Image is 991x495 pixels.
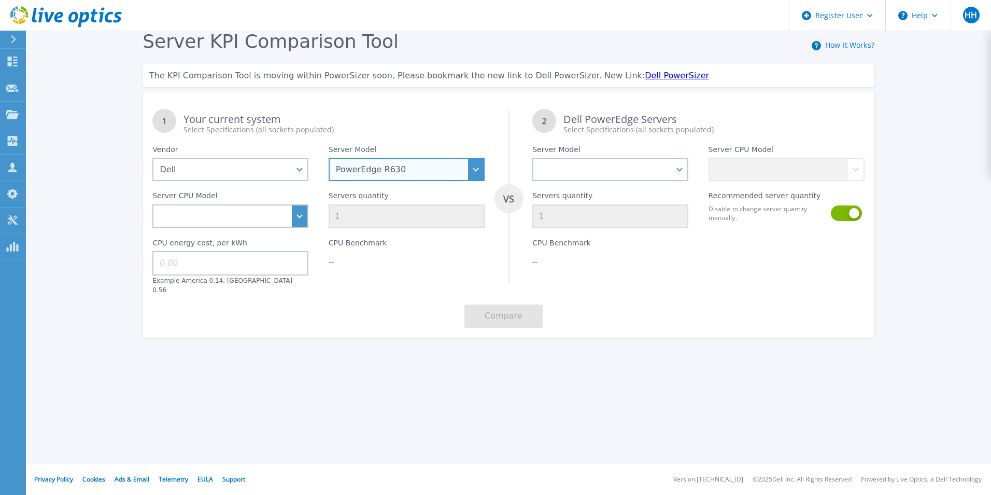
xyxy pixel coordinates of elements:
[563,114,864,135] div: Dell PowerEdge Servers
[183,125,484,135] div: Select Specifications (all sockets populated)
[532,256,688,267] div: --
[709,145,773,158] label: Server CPU Model
[34,475,73,484] a: Privacy Policy
[162,116,167,126] tspan: 1
[709,204,825,222] label: Disable to change server quantity manually.
[197,475,213,484] a: EULA
[152,145,178,158] label: Vendor
[152,239,247,251] label: CPU energy cost, per kWh
[329,256,485,267] div: --
[464,305,543,328] button: Compare
[825,40,874,50] a: How It Works?
[503,192,514,205] tspan: VS
[159,475,188,484] a: Telemetry
[542,116,547,126] tspan: 2
[673,476,743,483] li: Version: [TECHNICAL_ID]
[965,11,977,19] span: HH
[329,239,387,251] label: CPU Benchmark
[222,475,245,484] a: Support
[861,476,982,483] li: Powered by Live Optics, a Dell Technology
[532,191,592,204] label: Servers quantity
[152,251,308,275] input: 0.00
[329,191,389,204] label: Servers quantity
[115,475,149,484] a: Ads & Email
[143,31,399,52] span: Server KPI Comparison Tool
[329,145,376,158] label: Server Model
[82,475,105,484] a: Cookies
[152,277,292,294] label: Example America 0.14, [GEOGRAPHIC_DATA] 0.56
[753,476,852,483] li: © 2025 Dell Inc. All Rights Reserved
[149,71,645,80] span: The KPI Comparison Tool is moving within PowerSizer soon. Please bookmark the new link to Dell Po...
[532,239,591,251] label: CPU Benchmark
[709,191,821,204] label: Recommended server quantity
[563,125,864,135] div: Select Specifications (all sockets populated)
[183,114,484,135] div: Your current system
[532,145,580,158] label: Server Model
[152,191,217,204] label: Server CPU Model
[645,71,709,80] a: Dell PowerSizer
